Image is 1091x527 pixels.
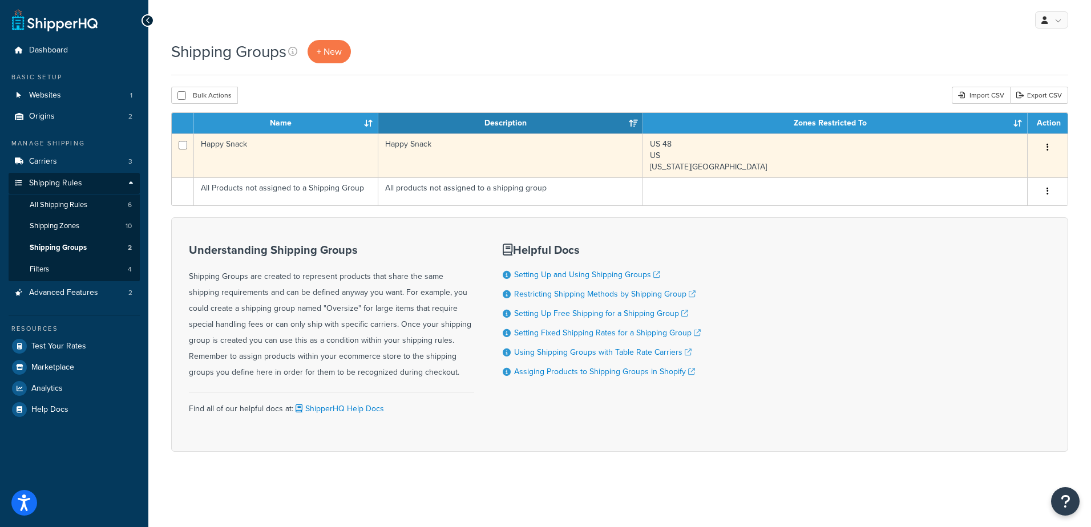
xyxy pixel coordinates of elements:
span: Advanced Features [29,288,98,298]
td: US 48 US [US_STATE][GEOGRAPHIC_DATA] [643,133,1028,177]
button: Open Resource Center [1051,487,1080,516]
th: Zones Restricted To: activate to sort column ascending [643,113,1028,133]
span: Dashboard [29,46,68,55]
a: Dashboard [9,40,140,61]
span: Origins [29,112,55,121]
a: Advanced Features 2 [9,282,140,303]
a: Shipping Zones 10 [9,216,140,237]
a: Shipping Groups 2 [9,237,140,258]
li: Shipping Groups [9,237,140,258]
span: 3 [128,157,132,167]
a: Carriers 3 [9,151,140,172]
a: Filters 4 [9,259,140,280]
span: 2 [128,288,132,298]
span: 10 [126,221,132,231]
a: Assiging Products to Shipping Groups in Shopify [514,366,695,378]
button: Bulk Actions [171,87,238,104]
a: Setting Up Free Shipping for a Shipping Group [514,307,688,319]
span: 1 [130,91,132,100]
div: Shipping Groups are created to represent products that share the same shipping requirements and c... [189,244,474,380]
span: Test Your Rates [31,342,86,351]
td: All products not assigned to a shipping group [378,177,643,205]
span: Carriers [29,157,57,167]
a: Using Shipping Groups with Table Rate Carriers [514,346,692,358]
a: Help Docs [9,399,140,420]
a: Export CSV [1010,87,1068,104]
td: All Products not assigned to a Shipping Group [194,177,378,205]
span: Filters [30,265,49,274]
span: 2 [128,243,132,253]
a: Test Your Rates [9,336,140,356]
a: Setting Fixed Shipping Rates for a Shipping Group [514,327,701,339]
td: Happy Snack [194,133,378,177]
li: Origins [9,106,140,127]
span: 6 [128,200,132,210]
div: Resources [9,324,140,334]
span: Shipping Zones [30,221,79,231]
a: Websites 1 [9,85,140,106]
div: Manage Shipping [9,139,140,148]
a: All Shipping Rules 6 [9,194,140,216]
a: Setting Up and Using Shipping Groups [514,269,660,281]
li: Carriers [9,151,140,172]
span: Analytics [31,384,63,394]
span: Shipping Rules [29,179,82,188]
a: ShipperHQ Help Docs [293,403,384,415]
span: 4 [128,265,132,274]
span: Help Docs [31,405,68,415]
li: Shipping Zones [9,216,140,237]
div: Basic Setup [9,72,140,82]
li: All Shipping Rules [9,194,140,216]
th: Action [1028,113,1068,133]
a: Analytics [9,378,140,399]
a: Origins 2 [9,106,140,127]
span: 2 [128,112,132,121]
span: Shipping Groups [30,243,87,253]
li: Shipping Rules [9,173,140,281]
span: All Shipping Rules [30,200,87,210]
td: Happy Snack [378,133,643,177]
a: Restricting Shipping Methods by Shipping Group [514,288,696,300]
a: + New [308,40,351,63]
div: Find all of our helpful docs at: [189,392,474,417]
li: Advanced Features [9,282,140,303]
div: Import CSV [952,87,1010,104]
a: Shipping Rules [9,173,140,194]
a: Marketplace [9,357,140,378]
h3: Helpful Docs [503,244,701,256]
a: ShipperHQ Home [12,9,98,31]
th: Description: activate to sort column ascending [378,113,643,133]
span: + New [317,45,342,58]
li: Websites [9,85,140,106]
th: Name: activate to sort column ascending [194,113,378,133]
span: Websites [29,91,61,100]
h3: Understanding Shipping Groups [189,244,474,256]
li: Filters [9,259,140,280]
span: Marketplace [31,363,74,372]
h1: Shipping Groups [171,40,286,63]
